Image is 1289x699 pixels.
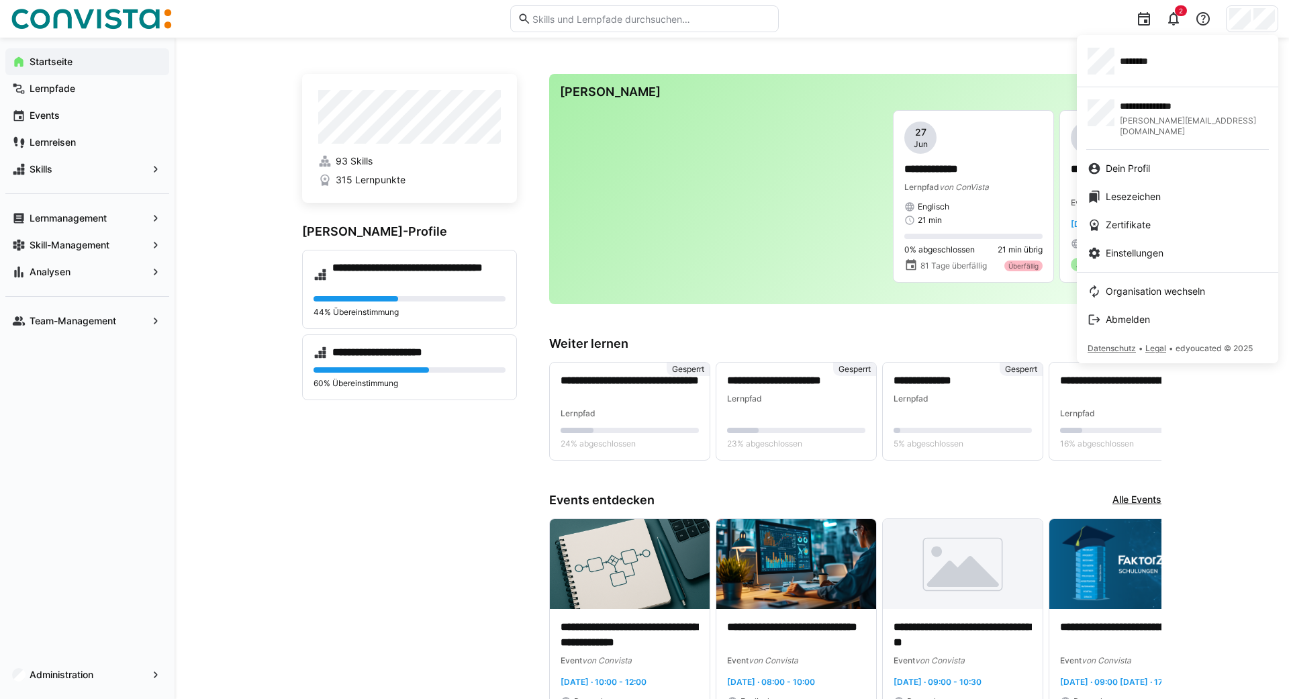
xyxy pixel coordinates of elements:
[1169,343,1173,353] span: •
[1145,343,1166,353] span: Legal
[1120,115,1268,137] span: [PERSON_NAME][EMAIL_ADDRESS][DOMAIN_NAME]
[1139,343,1143,353] span: •
[1106,190,1161,203] span: Lesezeichen
[1106,218,1151,232] span: Zertifikate
[1106,246,1163,260] span: Einstellungen
[1106,313,1150,326] span: Abmelden
[1106,162,1150,175] span: Dein Profil
[1088,343,1136,353] span: Datenschutz
[1106,285,1205,298] span: Organisation wechseln
[1176,343,1253,353] span: edyoucated © 2025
